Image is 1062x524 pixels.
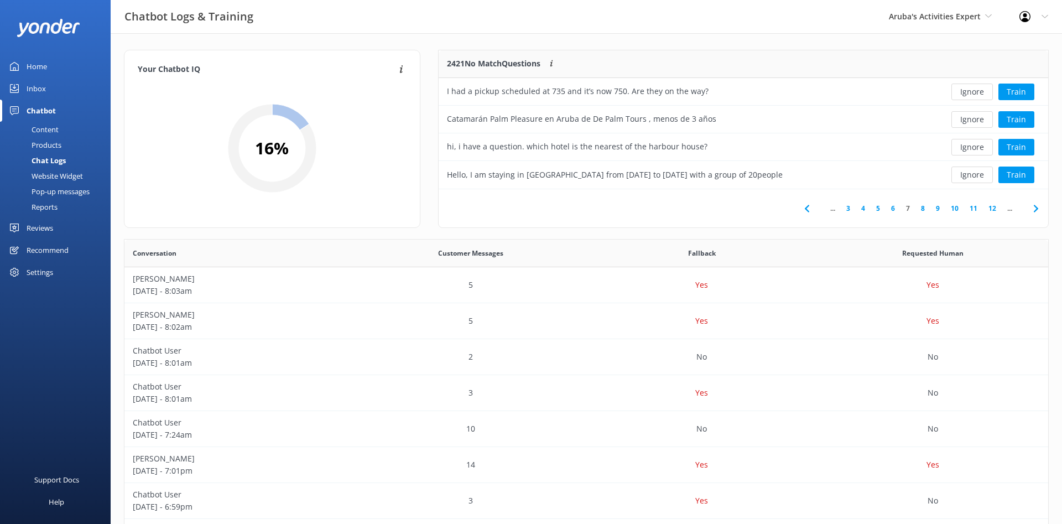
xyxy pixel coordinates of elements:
[7,199,111,215] a: Reports
[27,100,56,122] div: Chatbot
[138,64,396,76] h4: Your Chatbot IQ
[886,203,900,214] a: 6
[133,321,347,333] p: [DATE] - 8:02am
[695,459,708,471] p: Yes
[871,203,886,214] a: 5
[133,357,347,369] p: [DATE] - 8:01am
[7,122,111,137] a: Content
[27,239,69,261] div: Recommend
[998,111,1034,128] button: Train
[902,248,964,258] span: Requested Human
[468,387,473,399] p: 3
[856,203,871,214] a: 4
[133,381,347,393] p: Chatbot User
[468,495,473,507] p: 3
[468,279,473,291] p: 5
[7,122,59,137] div: Content
[17,19,80,37] img: yonder-white-logo.png
[7,153,111,168] a: Chat Logs
[133,273,347,285] p: [PERSON_NAME]
[928,351,938,363] p: No
[133,501,347,513] p: [DATE] - 6:59pm
[945,203,964,214] a: 10
[133,489,347,501] p: Chatbot User
[27,217,53,239] div: Reviews
[468,315,473,327] p: 5
[447,58,540,70] p: 2421 No Match Questions
[1002,203,1018,214] span: ...
[124,339,1048,375] div: row
[900,203,915,214] a: 7
[7,137,61,153] div: Products
[841,203,856,214] a: 3
[983,203,1002,214] a: 12
[34,469,79,491] div: Support Docs
[466,459,475,471] p: 14
[926,315,939,327] p: Yes
[133,465,347,477] p: [DATE] - 7:01pm
[928,495,938,507] p: No
[926,459,939,471] p: Yes
[439,161,1048,189] div: row
[133,248,176,258] span: Conversation
[447,169,783,181] div: Hello, I am staying in [GEOGRAPHIC_DATA] from [DATE] to [DATE] with a group of 20people
[696,351,707,363] p: No
[27,55,47,77] div: Home
[889,11,981,22] span: Aruba's Activities Expert
[7,168,111,184] a: Website Widget
[439,78,1048,189] div: grid
[133,345,347,357] p: Chatbot User
[124,483,1048,519] div: row
[447,141,707,153] div: hi, i have a question. which hotel is the nearest of the harbour house?
[468,351,473,363] p: 2
[696,423,707,435] p: No
[27,261,53,283] div: Settings
[133,285,347,297] p: [DATE] - 8:03am
[825,203,841,214] span: ...
[133,417,347,429] p: Chatbot User
[998,167,1034,183] button: Train
[951,111,993,128] button: Ignore
[439,78,1048,106] div: row
[133,309,347,321] p: [PERSON_NAME]
[998,84,1034,100] button: Train
[447,113,716,125] div: Catamarán Palm Pleasure en Aruba de De Palm Tours , menos de 3 años
[688,248,716,258] span: Fallback
[466,423,475,435] p: 10
[695,495,708,507] p: Yes
[7,168,83,184] div: Website Widget
[27,77,46,100] div: Inbox
[951,139,993,155] button: Ignore
[133,453,347,465] p: [PERSON_NAME]
[124,303,1048,339] div: row
[951,84,993,100] button: Ignore
[7,184,111,199] a: Pop-up messages
[133,429,347,441] p: [DATE] - 7:24am
[998,139,1034,155] button: Train
[124,375,1048,411] div: row
[124,447,1048,483] div: row
[7,153,66,168] div: Chat Logs
[695,315,708,327] p: Yes
[439,133,1048,161] div: row
[124,8,253,25] h3: Chatbot Logs & Training
[964,203,983,214] a: 11
[7,199,58,215] div: Reports
[124,267,1048,303] div: row
[49,491,64,513] div: Help
[695,279,708,291] p: Yes
[438,248,503,258] span: Customer Messages
[928,387,938,399] p: No
[926,279,939,291] p: Yes
[7,184,90,199] div: Pop-up messages
[915,203,930,214] a: 8
[928,423,938,435] p: No
[951,167,993,183] button: Ignore
[7,137,111,153] a: Products
[447,85,709,97] div: I had a pickup scheduled at 735 and it’s now 750. Are they on the way?
[930,203,945,214] a: 9
[133,393,347,405] p: [DATE] - 8:01am
[439,106,1048,133] div: row
[695,387,708,399] p: Yes
[255,135,289,162] h2: 16 %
